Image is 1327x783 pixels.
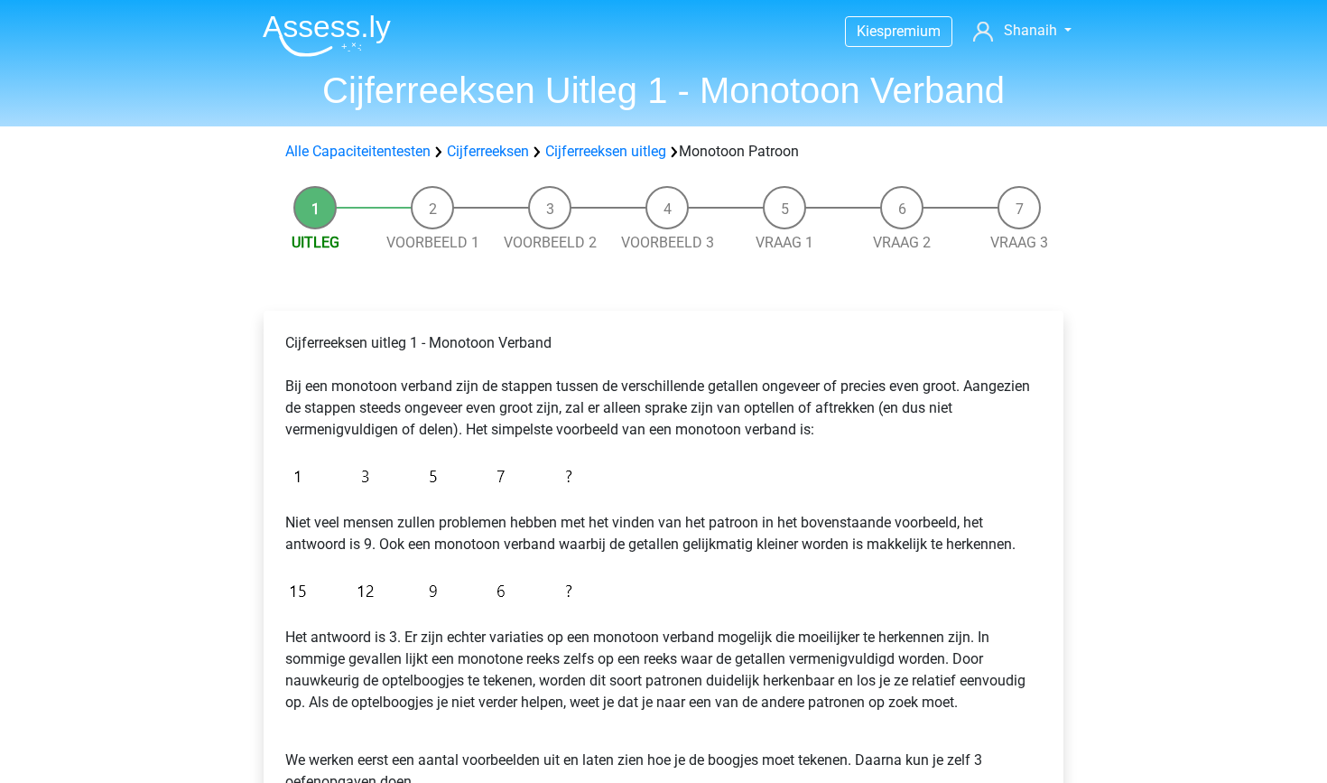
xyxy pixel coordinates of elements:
[621,234,714,251] a: Voorbeeld 3
[278,141,1049,163] div: Monotoon Patroon
[248,69,1079,112] h1: Cijferreeksen Uitleg 1 - Monotoon Verband
[545,143,666,160] a: Cijferreeksen uitleg
[285,332,1042,441] p: Cijferreeksen uitleg 1 - Monotoon Verband Bij een monotoon verband zijn de stappen tussen de vers...
[386,234,479,251] a: Voorbeeld 1
[966,20,1079,42] a: Shanaih
[285,512,1042,555] p: Niet veel mensen zullen problemen hebben met het vinden van het patroon in het bovenstaande voorb...
[447,143,529,160] a: Cijferreeksen
[285,570,581,612] img: Figure sequences Example 2.png
[504,234,597,251] a: Voorbeeld 2
[846,19,951,43] a: Kiespremium
[857,23,884,40] span: Kies
[990,234,1048,251] a: Vraag 3
[1004,22,1057,39] span: Shanaih
[873,234,931,251] a: Vraag 2
[263,14,391,57] img: Assessly
[884,23,941,40] span: premium
[285,455,581,498] img: Figure sequences Example 1.png
[285,627,1042,713] p: Het antwoord is 3. Er zijn echter variaties op een monotoon verband mogelijk die moeilijker te he...
[756,234,813,251] a: Vraag 1
[285,143,431,160] a: Alle Capaciteitentesten
[292,234,339,251] a: Uitleg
